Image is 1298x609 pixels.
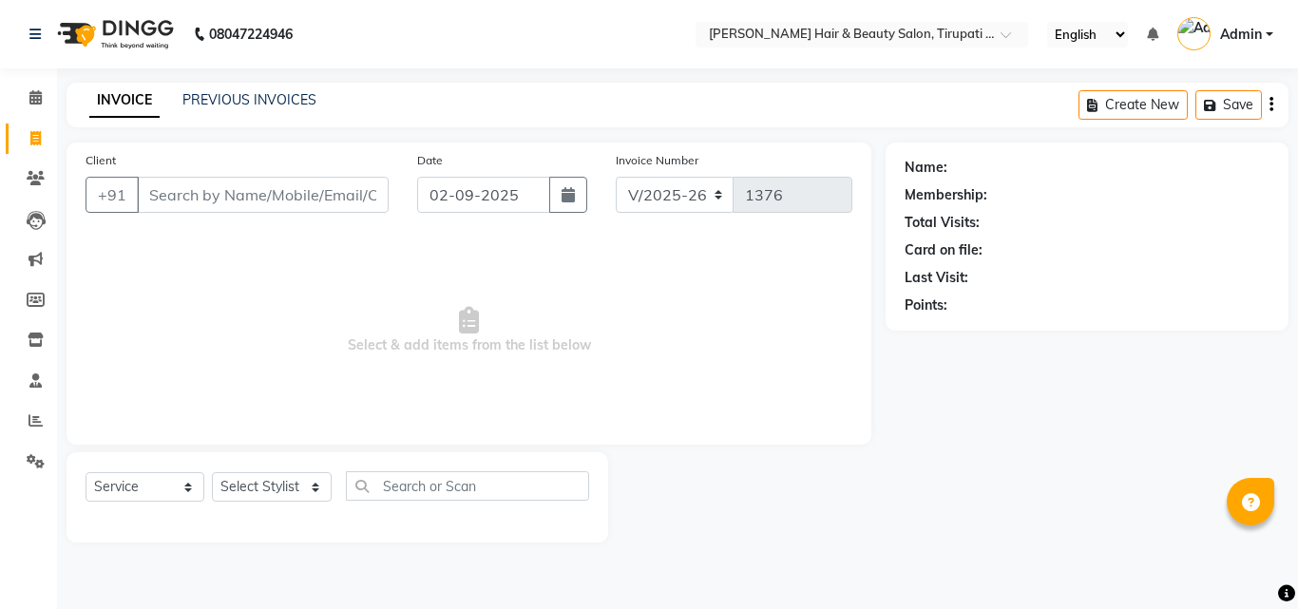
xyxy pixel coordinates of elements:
div: Points: [905,295,947,315]
b: 08047224946 [209,8,293,61]
input: Search or Scan [346,471,589,501]
button: Create New [1078,90,1188,120]
label: Client [86,152,116,169]
img: Admin [1177,17,1211,50]
div: Card on file: [905,240,983,260]
img: logo [48,8,179,61]
span: Select & add items from the list below [86,236,852,426]
button: +91 [86,177,139,213]
a: INVOICE [89,84,160,118]
a: PREVIOUS INVOICES [182,91,316,108]
div: Membership: [905,185,987,205]
button: Save [1195,90,1262,120]
div: Name: [905,158,947,178]
input: Search by Name/Mobile/Email/Code [137,177,389,213]
label: Date [417,152,443,169]
span: Admin [1220,25,1262,45]
label: Invoice Number [616,152,698,169]
div: Last Visit: [905,268,968,288]
iframe: chat widget [1218,533,1279,590]
div: Total Visits: [905,213,980,233]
